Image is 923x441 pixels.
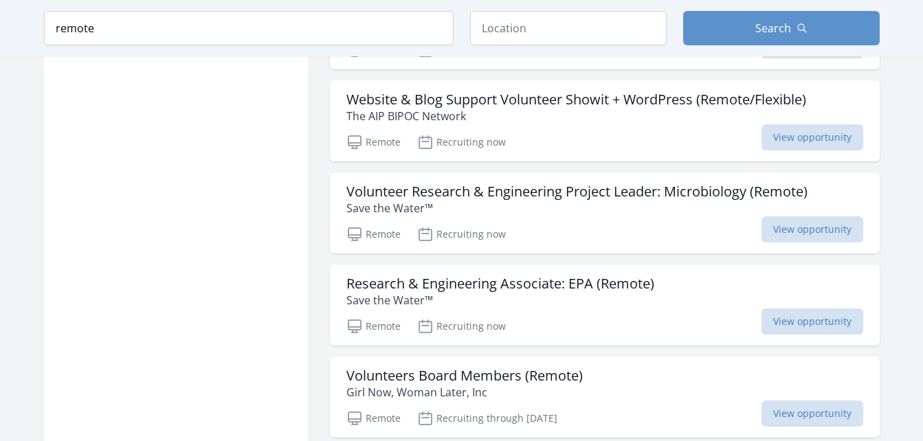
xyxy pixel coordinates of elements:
[761,308,863,335] span: View opportunity
[761,400,863,427] span: View opportunity
[346,410,401,427] p: Remote
[346,200,808,216] p: Save the Water™
[346,91,806,108] h3: Website & Blog Support Volunteer Showit + WordPress (Remote/Flexible)
[346,384,583,400] p: Girl Now, Woman Later, Inc
[330,264,880,346] a: Research & Engineering Associate: EPA (Remote) Save the Water™ Remote Recruiting now View opportu...
[44,11,454,45] input: Keyword
[346,108,806,124] p: The AIP BIPOC Network
[346,134,401,150] p: Remote
[346,292,654,308] p: Save the Water™
[755,20,791,36] span: Search
[417,226,506,242] p: Recruiting now
[346,367,583,384] h3: Volunteers Board Members (Remote)
[761,124,863,150] span: View opportunity
[470,11,667,45] input: Location
[346,318,401,335] p: Remote
[346,183,808,200] h3: Volunteer Research & Engineering Project Leader: Microbiology (Remote)
[346,226,401,242] p: Remote
[417,410,557,427] p: Recruiting through [DATE]
[330,80,880,161] a: Website & Blog Support Volunteer Showit + WordPress (Remote/Flexible) The AIP BIPOC Network Remot...
[346,275,654,292] h3: Research & Engineering Associate: EPA (Remote)
[330,357,880,438] a: Volunteers Board Members (Remote) Girl Now, Woman Later, Inc Remote Recruiting through [DATE] Vie...
[761,216,863,242] span: View opportunity
[417,134,506,150] p: Recruiting now
[683,11,880,45] button: Search
[330,172,880,253] a: Volunteer Research & Engineering Project Leader: Microbiology (Remote) Save the Water™ Remote Rec...
[417,318,506,335] p: Recruiting now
